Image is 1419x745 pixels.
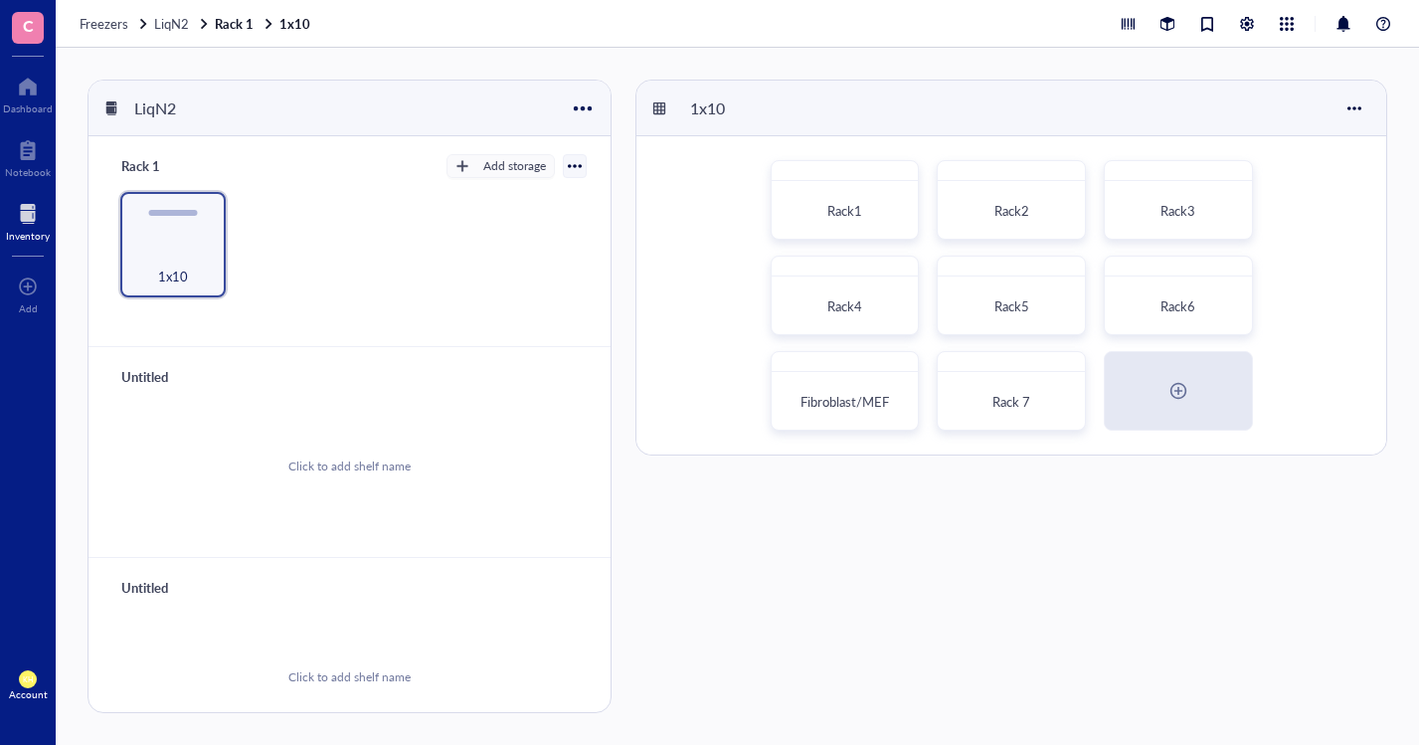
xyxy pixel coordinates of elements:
button: Add storage [446,154,555,178]
a: Rack 11x10 [215,15,314,33]
span: Rack4 [827,296,862,315]
span: Freezers [80,14,128,33]
span: KH [23,675,34,684]
span: Rack 7 [992,392,1030,411]
a: LiqN2 [154,15,211,33]
span: Fibroblast/MEF [800,392,889,411]
div: Add storage [483,157,546,175]
span: C [23,13,34,38]
span: Rack3 [1160,201,1195,220]
a: Dashboard [3,71,53,114]
span: Rack2 [994,201,1029,220]
span: 1x10 [158,266,188,287]
a: Freezers [80,15,150,33]
span: Rack1 [827,201,862,220]
div: Click to add shelf name [288,458,411,475]
span: LiqN2 [154,14,189,33]
a: Notebook [5,134,51,178]
span: Rack6 [1160,296,1195,315]
div: Notebook [5,166,51,178]
div: Add [19,302,38,314]
div: LiqN2 [125,92,245,125]
div: Untitled [112,574,232,602]
span: Rack5 [994,296,1029,315]
a: Inventory [6,198,50,242]
div: Rack 1 [112,152,232,180]
div: Dashboard [3,102,53,114]
div: Click to add shelf name [288,668,411,686]
div: Inventory [6,230,50,242]
div: Untitled [112,363,232,391]
div: Account [9,688,48,700]
div: 1x10 [681,92,800,125]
